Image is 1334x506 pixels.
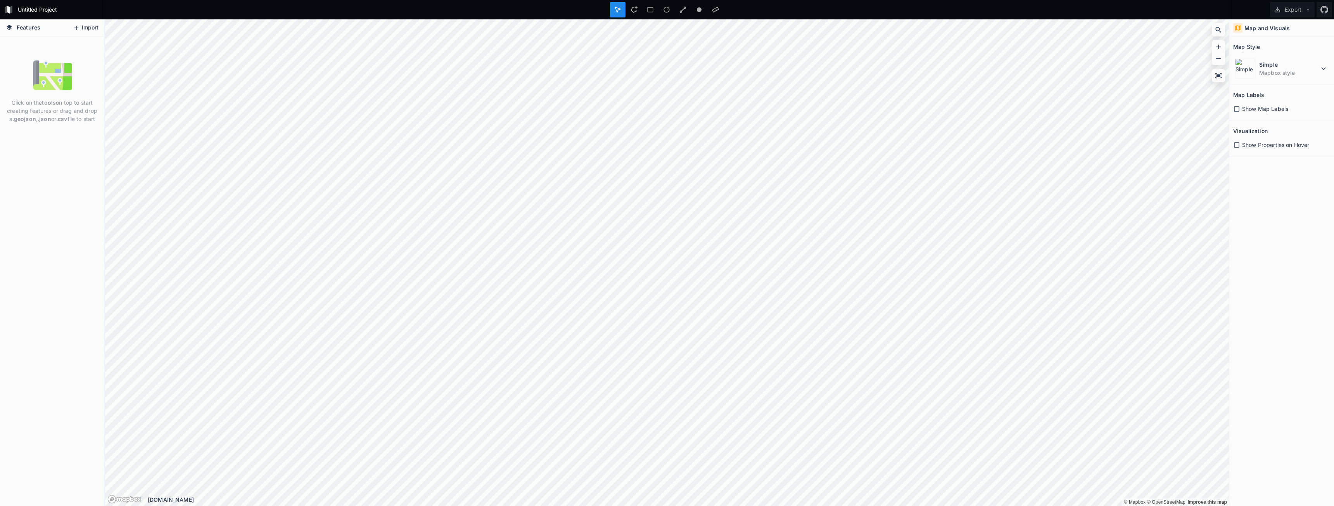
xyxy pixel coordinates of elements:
span: Features [17,23,40,31]
h2: Visualization [1233,125,1268,137]
img: Simple [1235,59,1255,79]
button: Import [69,22,102,34]
a: OpenStreetMap [1147,499,1185,505]
h2: Map Labels [1233,89,1264,101]
p: Click on the on top to start creating features or drag and drop a , or file to start [6,98,98,123]
a: Mapbox [1124,499,1146,505]
div: [DOMAIN_NAME] [148,496,1229,504]
strong: .json [38,116,51,122]
span: Show Properties on Hover [1242,141,1309,149]
span: Show Map Labels [1242,105,1288,113]
strong: .geojson [12,116,36,122]
strong: .csv [56,116,67,122]
h4: Map and Visuals [1244,24,1290,32]
dt: Simple [1259,60,1319,69]
img: empty [33,56,72,95]
a: Map feedback [1187,499,1227,505]
a: Mapbox logo [107,495,142,504]
strong: tools [42,99,56,106]
button: Export [1270,2,1315,17]
dd: Mapbox style [1259,69,1319,77]
h2: Map Style [1233,41,1260,53]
